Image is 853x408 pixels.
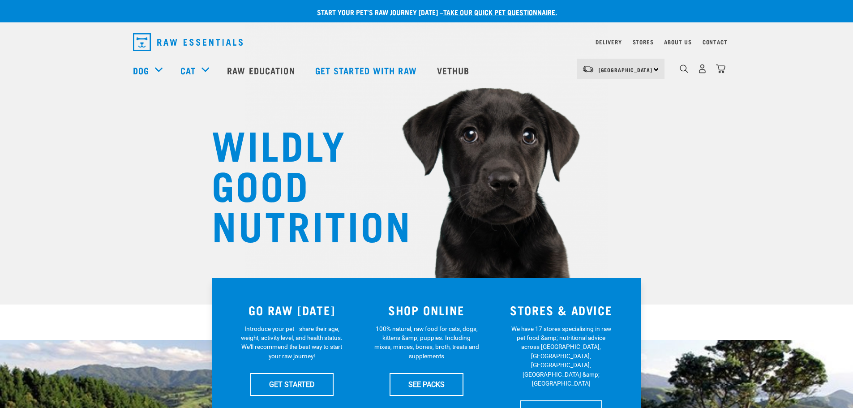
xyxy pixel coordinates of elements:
[212,123,391,244] h1: WILDLY GOOD NUTRITION
[428,52,481,88] a: Vethub
[306,52,428,88] a: Get started with Raw
[703,40,728,43] a: Contact
[230,303,354,317] h3: GO RAW [DATE]
[664,40,691,43] a: About Us
[633,40,654,43] a: Stores
[596,40,622,43] a: Delivery
[680,64,688,73] img: home-icon-1@2x.png
[133,33,243,51] img: Raw Essentials Logo
[509,324,614,388] p: We have 17 stores specialising in raw pet food &amp; nutritional advice across [GEOGRAPHIC_DATA],...
[218,52,306,88] a: Raw Education
[133,64,149,77] a: Dog
[239,324,344,361] p: Introduce your pet—share their age, weight, activity level, and health status. We'll recommend th...
[390,373,463,395] a: SEE PACKS
[499,303,623,317] h3: STORES & ADVICE
[599,68,653,71] span: [GEOGRAPHIC_DATA]
[180,64,196,77] a: Cat
[443,10,557,14] a: take our quick pet questionnaire.
[698,64,707,73] img: user.png
[126,30,728,55] nav: dropdown navigation
[364,303,489,317] h3: SHOP ONLINE
[250,373,334,395] a: GET STARTED
[716,64,725,73] img: home-icon@2x.png
[582,65,594,73] img: van-moving.png
[374,324,479,361] p: 100% natural, raw food for cats, dogs, kittens &amp; puppies. Including mixes, minces, bones, bro...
